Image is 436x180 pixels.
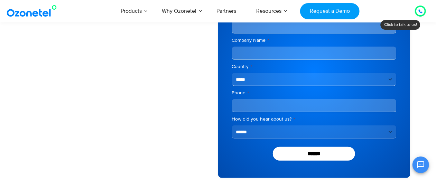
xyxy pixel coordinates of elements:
label: Country [232,63,396,70]
label: Phone [232,89,396,96]
label: How did you hear about us? [232,116,396,123]
a: Request a Demo [300,3,359,19]
label: Company Name [232,37,396,44]
button: Open chat [412,157,429,173]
